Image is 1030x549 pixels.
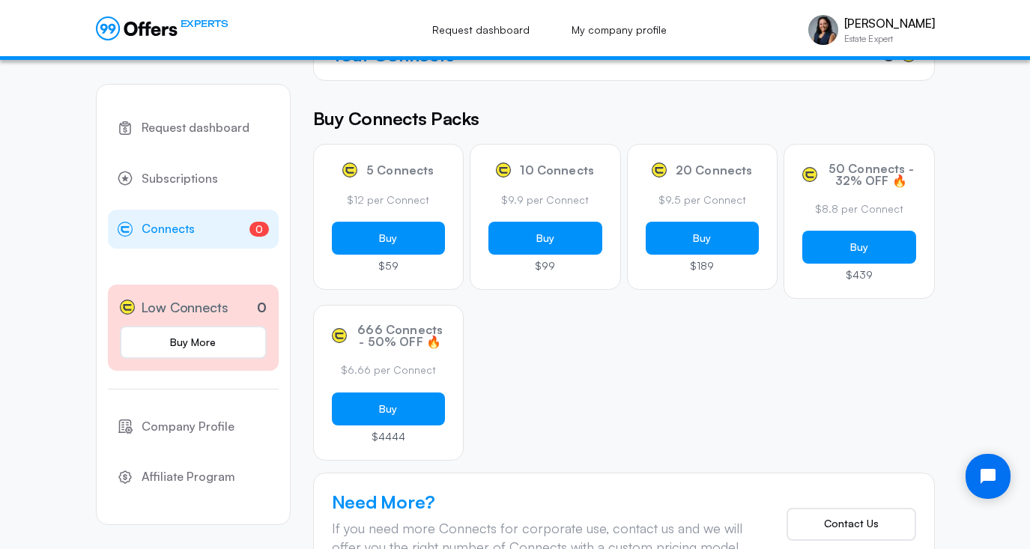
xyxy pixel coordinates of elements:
[120,326,267,359] a: Buy More
[332,222,446,255] button: Buy
[844,16,935,31] p: [PERSON_NAME]
[520,164,594,176] span: 10 Connects
[332,261,446,271] p: $59
[142,169,218,189] span: Subscriptions
[808,15,838,45] img: Vivienne Haroun
[108,458,279,497] a: Affiliate Program
[141,297,228,318] span: Low Connects
[142,118,249,138] span: Request dashboard
[249,222,269,237] span: 0
[332,392,446,425] button: Buy
[802,201,916,216] p: $8.8 per Connect
[555,13,683,46] a: My company profile
[181,16,228,31] span: EXPERTS
[332,431,446,442] p: $4444
[802,270,916,280] p: $439
[416,13,546,46] a: Request dashboard
[787,508,916,541] button: Contact Us
[826,163,916,186] span: 50 Connects - 32% OFF 🔥
[332,363,446,377] p: $6.66 per Connect
[142,417,234,437] span: Company Profile
[488,261,602,271] p: $99
[844,34,935,43] p: Estate Expert
[108,407,279,446] a: Company Profile
[257,297,267,318] p: 0
[802,231,916,264] button: Buy
[313,105,935,132] h5: Buy Connects Packs
[488,222,602,255] button: Buy
[142,219,195,239] span: Connects
[142,467,235,487] span: Affiliate Program
[108,160,279,198] a: Subscriptions
[646,192,760,207] p: $9.5 per Connect
[488,192,602,207] p: $9.9 per Connect
[108,109,279,148] a: Request dashboard
[108,210,279,249] a: Connects0
[332,192,446,207] p: $12 per Connect
[356,324,446,348] span: 666 Connects - 50% OFF 🔥
[366,164,434,176] span: 5 Connects
[332,491,763,513] h4: Need More?
[646,261,760,271] p: $189
[646,222,760,255] button: Buy
[953,441,1023,512] iframe: Tidio Chat
[96,16,228,40] a: EXPERTS
[676,164,753,176] span: 20 Connects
